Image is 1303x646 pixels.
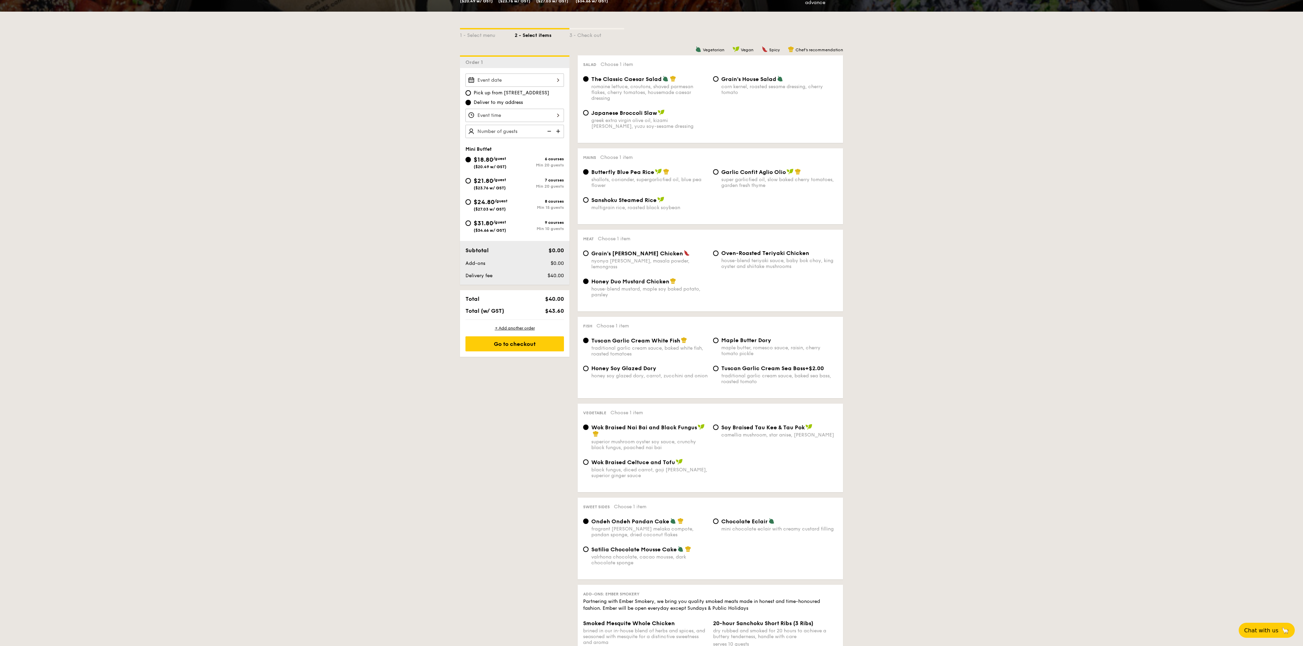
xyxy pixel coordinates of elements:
[713,76,719,82] input: Grain's House Saladcorn kernel, roasted sesame dressing, cherry tomato
[1281,627,1289,634] span: 🦙
[465,325,564,331] div: + Add another order
[1244,627,1278,634] span: Chat with us
[545,308,564,314] span: $43.60
[474,198,495,206] span: $24.80
[465,125,564,138] input: Number of guests
[721,76,776,82] span: Grain's House Salad
[600,154,633,160] span: Choose 1 item
[591,250,683,257] span: Grain's [PERSON_NAME] Chicken
[591,373,708,379] div: honey soy glazed dory, carrot, zucchini and onion
[515,29,569,39] div: 2 - Select items
[684,250,690,256] img: icon-spicy.37a8142b.svg
[583,459,589,465] input: Wok Braised Celtuce and Tofublack fungus, diced carrot, goji [PERSON_NAME], superior ginger sauce
[795,48,843,52] span: Chef's recommendation
[721,365,805,372] span: Tuscan Garlic Cream Sea Bass
[721,526,838,532] div: mini chocolate eclair with creamy custard filling
[591,554,708,566] div: valrhona chocolate, cacao mousse, dark chocolate sponge
[721,432,838,438] div: camellia mushroom, star anise, [PERSON_NAME]
[515,205,564,210] div: Min 15 guests
[495,199,508,203] span: /guest
[591,526,708,538] div: fragrant [PERSON_NAME] melaka compote, pandan sponge, dried coconut flakes
[721,337,771,344] span: Maple Butter Dory
[695,46,701,52] img: icon-vegetarian.fe4039eb.svg
[591,118,708,129] div: greek extra virgin olive oil, kizami [PERSON_NAME], yuzu soy-sesame dressing
[474,219,493,227] span: $31.80
[548,273,564,279] span: $40.00
[713,251,719,256] input: Oven-Roasted Teriyaki Chickenhouse-blend teriyaki sauce, baby bok choy, king oyster and shiitake ...
[591,546,677,553] span: Satilia Chocolate Mousse Cake
[768,518,775,524] img: icon-vegetarian.fe4039eb.svg
[805,424,812,430] img: icon-vegan.f8ff3823.svg
[460,29,515,39] div: 1 - Select menu
[670,278,676,284] img: icon-chef-hat.a58ddaea.svg
[670,76,676,82] img: icon-chef-hat.a58ddaea.svg
[583,251,589,256] input: Grain's [PERSON_NAME] Chickennyonya [PERSON_NAME], masala powder, lemongrass
[591,337,680,344] span: Tuscan Garlic Cream White Fish
[677,518,684,524] img: icon-chef-hat.a58ddaea.svg
[583,76,589,82] input: The Classic Caesar Saladromaine lettuce, croutons, shaved parmesan flakes, cherry tomatoes, house...
[721,169,786,175] span: Garlic Confit Aglio Olio
[465,308,504,314] span: Total (w/ GST)
[515,163,564,167] div: Min 20 guests
[713,366,719,371] input: Tuscan Garlic Cream Sea Bass+$2.00traditional garlic cream sauce, baked sea bass, roasted tomato
[721,84,838,95] div: corn kernel, roasted sesame dressing, cherry tomato
[515,220,564,225] div: 9 courses
[515,184,564,189] div: Min 20 guests
[583,425,589,430] input: Wok Braised Nai Bai and Black Fungussuperior mushroom oyster soy sauce, crunchy black fungus, poa...
[515,226,564,231] div: Min 10 guests
[465,59,486,65] span: Order 1
[713,338,719,343] input: Maple Butter Dorymaple butter, romesco sauce, raisin, cherry tomato pickle
[474,156,493,163] span: $18.80
[583,366,589,371] input: Honey Soy Glazed Doryhoney soy glazed dory, carrot, zucchini and onion
[474,177,493,185] span: $21.80
[676,459,683,465] img: icon-vegan.f8ff3823.svg
[465,73,564,87] input: Event date
[591,467,708,479] div: black fungus, diced carrot, goji [PERSON_NAME], superior ginger sauce
[465,247,489,254] span: Subtotal
[569,29,624,39] div: 3 - Check out
[657,197,664,203] img: icon-vegan.f8ff3823.svg
[465,100,471,105] input: Deliver to my address
[591,84,708,101] div: romaine lettuce, croutons, shaved parmesan flakes, cherry tomatoes, housemade caesar dressing
[596,323,629,329] span: Choose 1 item
[788,46,794,52] img: icon-chef-hat.a58ddaea.svg
[721,177,838,188] div: super garlicfied oil, slow baked cherry tomatoes, garden fresh thyme
[721,373,838,385] div: traditional garlic cream sauce, baked sea bass, roasted tomato
[474,164,506,169] span: ($20.49 w/ GST)
[795,169,801,175] img: icon-chef-hat.a58ddaea.svg
[777,76,783,82] img: icon-vegetarian.fe4039eb.svg
[591,518,669,525] span: Ondeh Ondeh Pandan Cake
[583,598,838,612] div: Partnering with Ember Smokery, we bring you quality smoked meats made in honest and time-honoured...
[493,177,506,182] span: /guest
[583,197,589,203] input: Sanshoku Steamed Ricemultigrain rice, roasted black soybean
[583,279,589,284] input: Honey Duo Mustard Chickenhouse-blend mustard, maple soy baked potato, parsley
[543,125,554,138] img: icon-reduce.1d2dbef1.svg
[465,90,471,96] input: Pick up from [STREET_ADDRESS]
[614,504,646,510] span: Choose 1 item
[805,365,824,372] span: +$2.00
[583,504,610,509] span: Sweet sides
[591,424,697,431] span: Wok Braised Nai Bai and Black Fungus
[515,157,564,161] div: 6 courses
[474,90,549,96] span: Pick up from [STREET_ADDRESS]
[583,547,589,552] input: Satilia Chocolate Mousse Cakevalrhona chocolate, cacao mousse, dark chocolate sponge
[474,228,506,233] span: ($34.66 w/ GST)
[583,155,596,160] span: Mains
[591,177,708,188] div: shallots, coriander, supergarlicfied oil, blue pea flower
[465,220,471,226] input: $31.80/guest($34.66 w/ GST)9 coursesMin 10 guests
[591,459,675,466] span: Wok Braised Celtuce and Tofu
[601,62,633,67] span: Choose 1 item
[583,592,640,596] span: Add-ons: Ember Smokery
[465,260,485,266] span: Add-ons
[591,169,654,175] span: Butterfly Blue Pea Rice
[583,237,594,241] span: Meat
[493,220,506,225] span: /guest
[465,336,564,351] div: Go to checkout
[698,424,705,430] img: icon-vegan.f8ff3823.svg
[721,250,809,256] span: Oven-Roasted Teriyaki Chicken
[591,76,662,82] span: The Classic Caesar Salad
[598,236,630,242] span: Choose 1 item
[713,169,719,175] input: Garlic Confit Aglio Oliosuper garlicfied oil, slow baked cherry tomatoes, garden fresh thyme
[1239,623,1295,638] button: Chat with us🦙
[663,169,669,175] img: icon-chef-hat.a58ddaea.svg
